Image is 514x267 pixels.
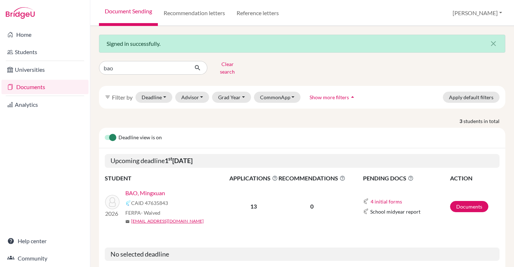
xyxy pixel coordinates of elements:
[349,93,356,101] i: arrow_drop_up
[370,208,420,215] span: School midyear report
[489,39,498,48] i: close
[303,92,362,103] button: Show more filtersarrow_drop_up
[99,35,505,53] div: Signed in successfully.
[1,97,88,112] a: Analytics
[112,94,133,101] span: Filter by
[125,219,130,224] span: mail
[1,234,88,248] a: Help center
[1,62,88,77] a: Universities
[131,218,204,224] a: [EMAIL_ADDRESS][DOMAIN_NAME]
[1,80,88,94] a: Documents
[99,61,189,75] input: Find student by name...
[229,174,278,183] span: APPLICATIONS
[1,45,88,59] a: Students
[105,154,500,168] h5: Upcoming deadline
[310,94,349,100] span: Show more filters
[175,92,210,103] button: Advisor
[105,209,120,218] p: 2026
[363,198,369,204] img: Common App logo
[168,156,172,162] sup: st
[278,174,345,183] span: RECOMMENDATIONS
[118,133,162,142] span: Deadline view is on
[131,199,168,207] span: CAID 47635843
[370,197,402,206] button: 4 initial forms
[6,7,35,19] img: Bridge-U
[105,94,111,100] i: filter_list
[125,209,160,216] span: FERPA
[125,189,165,197] a: BAO, Mingxuan
[125,200,131,206] img: Common App logo
[482,35,505,52] button: Close
[363,209,369,214] img: Common App logo
[105,248,500,261] h5: No selected deadline
[250,203,257,210] b: 13
[1,251,88,266] a: Community
[105,195,120,209] img: BAO, Mingxuan
[165,157,193,165] b: 1 [DATE]
[463,117,505,125] span: students in total
[135,92,172,103] button: Deadline
[449,6,505,20] button: [PERSON_NAME]
[278,202,345,211] p: 0
[450,174,500,183] th: ACTION
[1,27,88,42] a: Home
[443,92,500,103] button: Apply default filters
[105,174,229,183] th: STUDENT
[141,210,160,216] span: - Waived
[207,58,247,77] button: Clear search
[459,117,463,125] strong: 3
[363,174,450,183] span: PENDING DOCS
[254,92,301,103] button: CommonApp
[212,92,251,103] button: Grad Year
[450,201,488,212] a: Documents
